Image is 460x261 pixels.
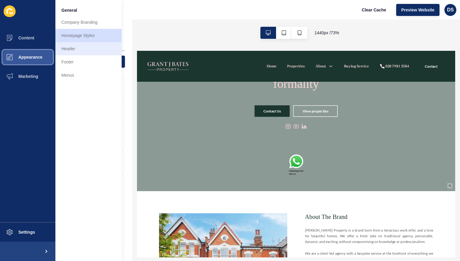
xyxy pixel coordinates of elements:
span: Preview Website [401,7,434,13]
span: 1440 px / 73 % [315,30,339,36]
a: Menus [55,69,122,82]
a: Properties [205,17,228,25]
a: Footer [55,55,122,69]
span: DS [447,7,454,13]
a: Buying Service [282,17,316,25]
a: Home [177,17,191,25]
a: About [243,17,258,25]
span: Chat with us [207,162,227,170]
a: 020 7981 2584 [331,17,371,25]
button: Clear Cache [357,4,391,16]
div: Scroll [2,161,431,188]
div: 020 7981 2584 [338,17,371,25]
a: Header [55,42,122,55]
a: View properties [213,74,273,90]
img: whatsapp logo [207,141,227,162]
a: Homepage Styles [55,29,122,42]
a: Contact Us [160,74,208,90]
span: Clear Cache [362,7,386,13]
button: Preview Website [396,4,440,16]
span: General [61,7,77,13]
h2: About The Brand [229,221,403,231]
img: Company logo [12,3,72,39]
span: WhatsApp [207,162,220,165]
a: Company Branding [55,16,122,29]
a: Contact [380,14,421,28]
